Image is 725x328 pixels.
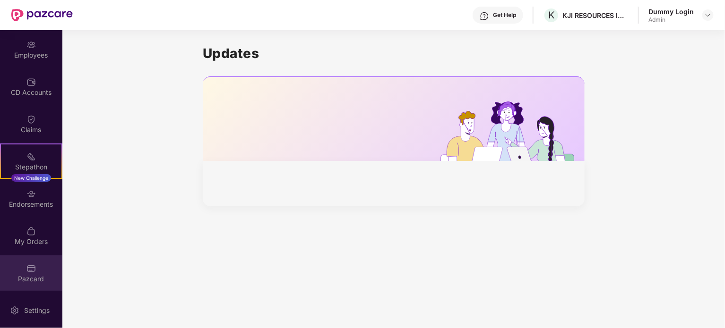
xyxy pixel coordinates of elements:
img: svg+xml;base64,PHN2ZyBpZD0iRW5kb3JzZW1lbnRzIiB4bWxucz0iaHR0cDovL3d3dy53My5vcmcvMjAwMC9zdmciIHdpZH... [26,189,36,199]
img: svg+xml;base64,PHN2ZyBpZD0iQ0RfQWNjb3VudHMiIGRhdGEtbmFtZT0iQ0QgQWNjb3VudHMiIHhtbG5zPSJodHRwOi8vd3... [26,77,36,87]
img: svg+xml;base64,PHN2ZyB4bWxucz0iaHR0cDovL3d3dy53My5vcmcvMjAwMC9zdmciIHdpZHRoPSIyMSIgaGVpZ2h0PSIyMC... [26,152,36,161]
div: Get Help [493,11,516,19]
div: KJI RESOURCES INDIA PRIVATE LIMITED [562,11,629,20]
img: svg+xml;base64,PHN2ZyBpZD0iSGVscC0zMngzMiIgeG1sbnM9Imh0dHA6Ly93d3cudzMub3JnLzIwMDAvc3ZnIiB3aWR0aD... [480,11,489,21]
img: New Pazcare Logo [11,9,73,21]
span: K [548,9,554,21]
div: Settings [21,306,52,315]
img: svg+xml;base64,PHN2ZyBpZD0iRHJvcGRvd24tMzJ4MzIiIHhtbG5zPSJodHRwOi8vd3d3LnczLm9yZy8yMDAwL3N2ZyIgd2... [704,11,712,19]
div: Admin [648,16,694,24]
img: svg+xml;base64,PHN2ZyBpZD0iTXlfT3JkZXJzIiBkYXRhLW5hbWU9Ik15IE9yZGVycyIgeG1sbnM9Imh0dHA6Ly93d3cudz... [26,227,36,236]
img: svg+xml;base64,PHN2ZyBpZD0iUGF6Y2FyZCIgeG1sbnM9Imh0dHA6Ly93d3cudzMub3JnLzIwMDAvc3ZnIiB3aWR0aD0iMj... [26,264,36,273]
img: svg+xml;base64,PHN2ZyBpZD0iQ2xhaW0iIHhtbG5zPSJodHRwOi8vd3d3LnczLm9yZy8yMDAwL3N2ZyIgd2lkdGg9IjIwIi... [26,115,36,124]
h1: Updates [203,45,585,61]
div: Stepathon [1,162,61,172]
div: Dummy Login [648,7,694,16]
div: New Challenge [11,174,51,182]
img: hrOnboarding [440,101,585,161]
img: svg+xml;base64,PHN2ZyBpZD0iRW1wbG95ZWVzIiB4bWxucz0iaHR0cDovL3d3dy53My5vcmcvMjAwMC9zdmciIHdpZHRoPS... [26,40,36,50]
img: svg+xml;base64,PHN2ZyBpZD0iU2V0dGluZy0yMHgyMCIgeG1sbnM9Imh0dHA6Ly93d3cudzMub3JnLzIwMDAvc3ZnIiB3aW... [10,306,19,315]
